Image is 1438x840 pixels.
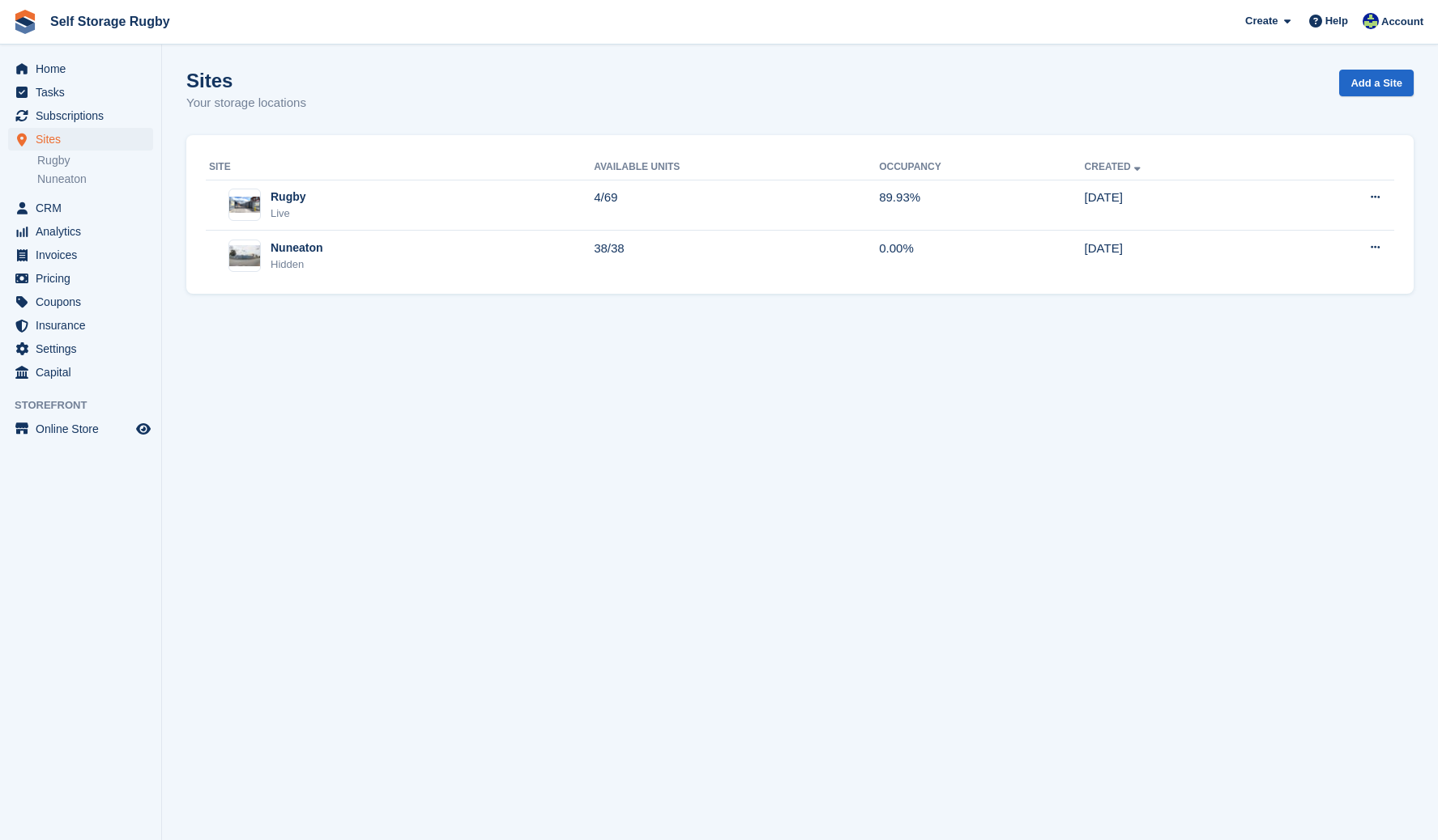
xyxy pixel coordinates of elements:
[36,244,133,266] span: Invoices
[8,337,153,360] a: menu
[879,155,1084,180] th: Occupancy
[36,197,133,219] span: CRM
[8,244,153,266] a: menu
[8,267,153,290] a: menu
[36,57,133,80] span: Home
[36,81,133,104] span: Tasks
[271,240,323,257] div: Nuneaton
[879,180,1084,231] td: 89.93%
[36,104,133,127] span: Subscriptions
[8,291,153,313] a: menu
[1245,13,1278,29] span: Create
[1363,13,1379,29] img: Richard Palmer
[8,57,153,80] a: menu
[8,81,153,104] a: menu
[879,231,1084,281] td: 0.00%
[1085,161,1144,172] a: Created
[186,70,306,91] h1: Sites
[594,180,879,231] td: 4/69
[8,314,153,337] a: menu
[1381,14,1423,30] span: Account
[36,220,133,243] span: Analytics
[36,337,133,360] span: Settings
[8,104,153,127] a: menu
[8,128,153,151] a: menu
[206,155,594,180] th: Site
[44,8,177,35] a: Self Storage Rugby
[1085,180,1281,231] td: [DATE]
[36,267,133,290] span: Pricing
[36,314,133,337] span: Insurance
[1085,231,1281,281] td: [DATE]
[8,197,153,219] a: menu
[36,418,133,440] span: Online Store
[271,257,323,273] div: Hidden
[8,361,153,384] a: menu
[37,172,153,187] a: Nuneaton
[271,189,306,206] div: Rugby
[8,418,153,440] a: menu
[36,361,133,384] span: Capital
[8,220,153,243] a: menu
[229,197,260,213] img: Image of Rugby site
[134,419,153,439] a: Preview store
[13,10,37,34] img: stora-icon-8386f47178a22dfd0bd8f6a31ec36ba5ce8667c1dd55bd0f319d3a0aa187defe.svg
[229,245,260,266] img: Image of Nuneaton site
[1339,70,1414,96] a: Add a Site
[594,155,879,180] th: Available Units
[271,206,306,222] div: Live
[1325,13,1348,29] span: Help
[594,231,879,281] td: 38/38
[186,94,306,112] p: Your storage locations
[36,291,133,313] span: Coupons
[37,153,153,168] a: Rugby
[15,397,161,414] span: Storefront
[36,128,133,151] span: Sites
